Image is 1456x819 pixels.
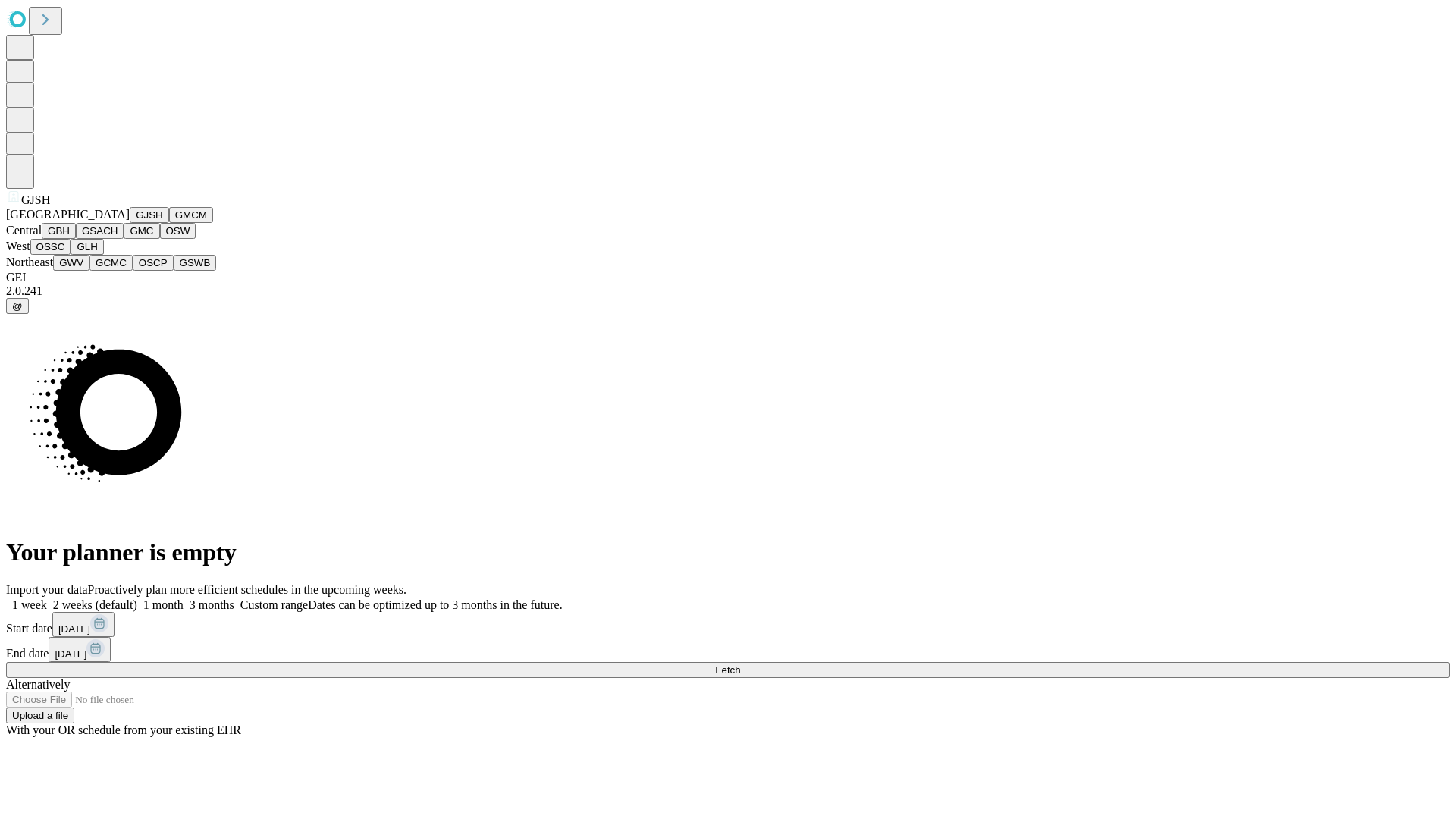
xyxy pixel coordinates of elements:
[88,583,406,596] span: Proactively plan more efficient schedules in the upcoming weeks.
[6,271,1450,284] div: GEI
[6,612,1450,637] div: Start date
[6,637,1450,662] div: End date
[55,648,86,660] span: [DATE]
[6,662,1450,678] button: Fetch
[169,207,213,223] button: GMCM
[6,678,70,691] span: Alternatively
[6,708,74,723] button: Upload a file
[53,598,137,611] span: 2 weeks (default)
[6,298,29,314] button: @
[308,598,562,611] span: Dates can be optimized up to 3 months in the future.
[6,240,30,253] span: West
[71,239,103,255] button: GLH
[174,255,217,271] button: GSWB
[133,255,174,271] button: OSCP
[42,223,76,239] button: GBH
[143,598,184,611] span: 1 month
[6,538,1450,566] h1: Your planner is empty
[6,583,88,596] span: Import your data
[240,598,308,611] span: Custom range
[6,284,1450,298] div: 2.0.241
[6,224,42,237] span: Central
[58,623,90,635] span: [DATE]
[76,223,124,239] button: GSACH
[190,598,234,611] span: 3 months
[6,723,241,736] span: With your OR schedule from your existing EHR
[6,208,130,221] span: [GEOGRAPHIC_DATA]
[89,255,133,271] button: GCMC
[124,223,159,239] button: GMC
[30,239,71,255] button: OSSC
[52,612,115,637] button: [DATE]
[715,664,740,676] span: Fetch
[130,207,169,223] button: GJSH
[12,598,47,611] span: 1 week
[6,256,53,268] span: Northeast
[21,193,50,206] span: GJSH
[160,223,196,239] button: OSW
[12,300,23,312] span: @
[53,255,89,271] button: GWV
[49,637,111,662] button: [DATE]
